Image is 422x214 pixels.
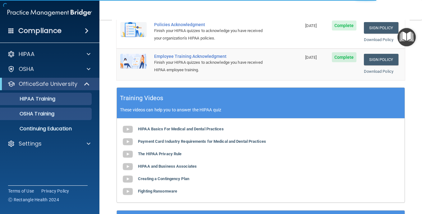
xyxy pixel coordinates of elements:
p: Settings [19,140,42,147]
b: Creating a Contingency Plan [138,176,189,181]
img: gray_youtube_icon.38fcd6cc.png [122,148,134,160]
p: HIPAA Training [4,96,55,102]
a: Settings [7,140,90,147]
div: Finish your HIPAA quizzes to acknowledge you have received HIPAA employee training. [154,59,270,74]
img: PMB logo [7,7,92,19]
span: Ⓒ Rectangle Health 2024 [8,197,59,203]
span: Complete [332,52,356,62]
p: OfficeSafe University [19,80,77,88]
b: The HIPAA Privacy Rule [138,151,181,156]
a: OSHA [7,65,90,73]
a: Sign Policy [364,54,398,65]
p: OSHA Training [4,111,54,117]
img: gray_youtube_icon.38fcd6cc.png [122,160,134,173]
span: [DATE] [305,55,317,60]
a: Privacy Policy [41,188,69,194]
a: OfficeSafe University [7,80,90,88]
img: gray_youtube_icon.38fcd6cc.png [122,123,134,136]
p: Continuing Education [4,126,89,132]
b: Fighting Ransomware [138,189,177,193]
a: Sign Policy [364,22,398,34]
div: Finish your HIPAA quizzes to acknowledge you have received your organization’s HIPAA policies. [154,27,270,42]
h4: Compliance [18,26,62,35]
div: Policies Acknowledgment [154,22,270,27]
h5: Training Videos [120,93,163,104]
span: Complete [332,21,356,30]
button: Open Resource Center [397,28,416,46]
a: Download Policy [364,69,394,74]
b: HIPAA and Business Associates [138,164,197,169]
a: Download Policy [364,37,394,42]
p: HIPAA [19,50,34,58]
a: Terms of Use [8,188,34,194]
img: gray_youtube_icon.38fcd6cc.png [122,136,134,148]
img: gray_youtube_icon.38fcd6cc.png [122,185,134,198]
img: gray_youtube_icon.38fcd6cc.png [122,173,134,185]
div: Employee Training Acknowledgment [154,54,270,59]
span: [DATE] [305,23,317,28]
a: HIPAA [7,50,90,58]
p: These videos can help you to answer the HIPAA quiz [120,107,401,112]
p: OSHA [19,65,34,73]
b: HIPAA Basics For Medical and Dental Practices [138,127,224,131]
b: Payment Card Industry Requirements for Medical and Dental Practices [138,139,266,144]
